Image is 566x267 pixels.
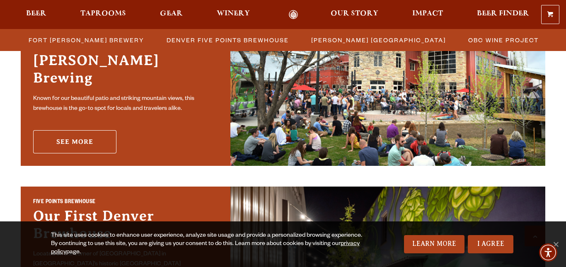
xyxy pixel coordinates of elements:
[33,207,218,246] h3: Our First Denver Brewhouse
[75,10,131,19] a: Taprooms
[463,34,543,46] a: OBC Wine Project
[278,10,309,19] a: Odell Home
[468,235,513,253] a: I Agree
[29,34,144,46] span: Fort [PERSON_NAME] Brewery
[24,34,148,46] a: Fort [PERSON_NAME] Brewery
[33,198,218,208] h2: Five Points Brewhouse
[217,10,250,17] span: Winery
[468,34,539,46] span: OBC Wine Project
[331,10,378,17] span: Our Story
[325,10,384,19] a: Our Story
[306,34,450,46] a: [PERSON_NAME] [GEOGRAPHIC_DATA]
[51,241,360,256] a: privacy policy
[26,10,46,17] span: Beer
[311,34,446,46] span: [PERSON_NAME] [GEOGRAPHIC_DATA]
[167,34,289,46] span: Denver Five Points Brewhouse
[33,34,218,91] h3: The Founding Home of [PERSON_NAME] Brewing
[412,10,443,17] span: Impact
[477,10,529,17] span: Beer Finder
[407,10,448,19] a: Impact
[51,232,366,257] div: This site uses cookies to enhance user experience, analyze site usage and provide a personalized ...
[33,94,218,114] p: Known for our beautiful patio and striking mountain views, this brewhouse is the go-to spot for l...
[33,130,116,153] a: See More
[80,10,126,17] span: Taprooms
[160,10,183,17] span: Gear
[211,10,255,19] a: Winery
[472,10,535,19] a: Beer Finder
[162,34,293,46] a: Denver Five Points Brewhouse
[155,10,188,19] a: Gear
[21,10,52,19] a: Beer
[230,12,545,166] img: Fort Collins Brewery & Taproom'
[539,243,557,262] div: Accessibility Menu
[404,235,465,253] a: Learn More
